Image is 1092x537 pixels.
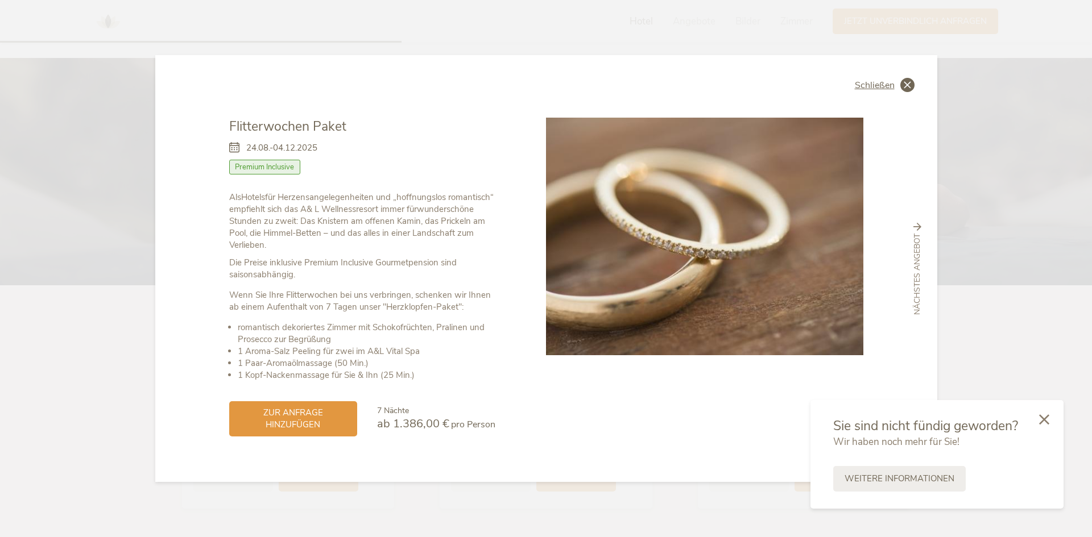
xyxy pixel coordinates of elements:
p: Die Preise inklusive Premium Inclusive Gourmetpension sind saisonsabhängig. [229,257,495,281]
span: Weitere Informationen [845,473,954,485]
span: Schließen [855,81,895,90]
p: Als für Herzensangelegenheiten und „hoffnungslos romantisch“ empfiehlt sich das A& L Wellnessreso... [229,192,495,251]
img: Flitterwochen Paket [546,118,863,355]
span: Premium Inclusive [229,160,301,174]
strong: wunderschöne Stunden zu zweit [229,203,474,227]
span: 7 Nächte [377,405,409,416]
a: Weitere Informationen [833,466,966,492]
span: pro Person [451,418,495,431]
p: Wenn Sie Ihre Flitterwochen bei uns verbringen, schenken wir Ihnen ab einem Aufenthalt von 7 Tage... [229,289,495,313]
span: 24.08.-04.12.2025 [246,142,317,154]
li: 1 Aroma-Salz Peeling für zwei im A&L Vital Spa [238,345,495,357]
span: Sie sind nicht fündig geworden? [833,417,1018,435]
span: nächstes Angebot [912,233,923,314]
span: zur Anfrage hinzufügen [241,407,346,431]
li: 1 Kopf-Nackenmassage für Sie & Ihn (25 Min.) [238,369,495,381]
span: Wir haben noch mehr für Sie! [833,435,959,448]
li: romantisch dekoriertes Zimmer mit Schokofrüchten, Pralinen und Prosecco zur Begrüßung [238,322,495,345]
li: 1 Paar-Aromaölmassage (50 Min.) [238,357,495,369]
span: Flitterwochen Paket [229,118,346,135]
strong: Hotels [241,192,265,203]
span: ab 1.386,00 € [377,416,449,431]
